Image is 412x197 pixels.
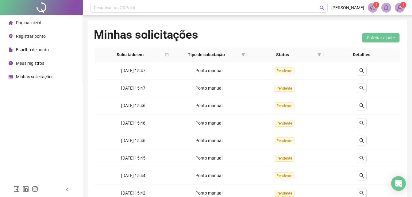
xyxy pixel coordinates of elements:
span: search [359,103,364,108]
span: Pendente [274,137,295,144]
span: 1 [402,3,404,7]
span: search [320,6,324,10]
span: search [359,138,364,143]
span: Pendente [274,190,295,197]
span: [DATE] 15:46 [121,103,145,108]
button: Solicitar ajuste [362,33,400,43]
span: Pendente [274,85,295,92]
span: [DATE] 15:46 [121,138,145,143]
span: Ponto manual [195,103,222,108]
span: [DATE] 15:47 [121,86,145,91]
span: Status [250,51,315,58]
span: calendar [164,50,170,59]
span: environment [9,34,13,38]
span: [DATE] 15:47 [121,68,145,73]
span: Espelho de ponto [16,47,49,52]
span: schedule [9,75,13,79]
span: Pendente [274,155,295,162]
span: facebook [13,186,20,192]
span: home [9,21,13,25]
span: Pendente [274,102,295,109]
span: Solicitado em [98,51,163,58]
span: bell [383,5,389,10]
h1: Minhas solicitações [94,28,198,42]
span: [DATE] 15:44 [121,173,145,178]
span: [DATE] 15:45 [121,156,145,160]
span: Meus registros [16,61,44,66]
span: notification [370,5,375,10]
span: Ponto manual [195,156,222,160]
span: Pendente [274,120,295,127]
span: left [65,187,69,192]
span: [DATE] 15:46 [121,121,145,126]
span: search [359,173,364,178]
span: filter [318,53,321,56]
sup: 1 [373,2,379,8]
span: [PERSON_NAME] [331,4,364,11]
span: filter [240,50,246,59]
span: search [359,121,364,126]
sup: Atualize o seu contato no menu Meus Dados [400,2,406,8]
span: instagram [32,186,38,192]
span: Solicitar ajuste [367,34,395,41]
span: clock-circle [9,61,13,65]
span: Pendente [274,68,295,74]
span: Ponto manual [195,173,222,178]
span: [DATE] 15:42 [121,191,145,195]
span: Ponto manual [195,68,222,73]
span: Pendente [274,172,295,179]
span: Ponto manual [195,121,222,126]
span: Ponto manual [195,138,222,143]
span: file [9,48,13,52]
span: search [359,68,364,73]
span: Tipo de solicitação [174,51,239,58]
span: filter [316,50,322,59]
span: Minhas solicitações [16,74,53,79]
span: calendar [165,53,169,56]
span: 1 [375,3,377,7]
span: linkedin [23,186,29,192]
span: search [359,86,364,91]
span: search [359,156,364,160]
span: filter [241,53,245,56]
span: Ponto manual [195,191,222,195]
span: Registrar ponto [16,34,46,39]
span: Página inicial [16,20,41,25]
span: Ponto manual [195,86,222,91]
span: search [359,191,364,195]
img: 94119 [395,3,404,12]
div: Open Intercom Messenger [391,176,406,191]
th: Detalhes [324,48,400,62]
